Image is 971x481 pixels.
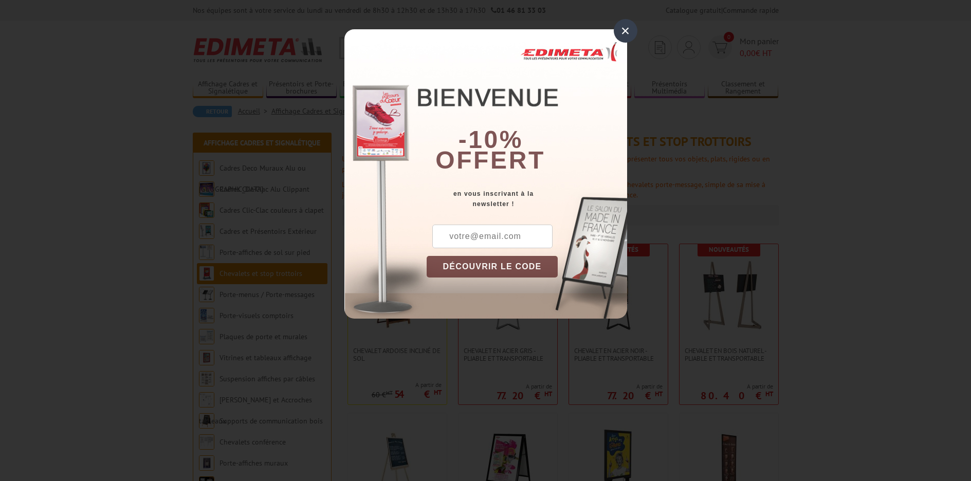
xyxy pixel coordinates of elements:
[614,19,637,43] div: ×
[427,189,627,209] div: en vous inscrivant à la newsletter !
[432,225,553,248] input: votre@email.com
[435,146,545,174] font: offert
[459,126,523,153] b: -10%
[427,256,558,277] button: DÉCOUVRIR LE CODE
